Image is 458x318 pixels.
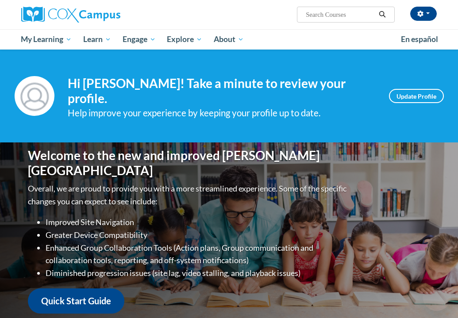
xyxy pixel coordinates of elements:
img: Cox Campus [21,7,120,23]
li: Diminished progression issues (site lag, video stalling, and playback issues) [46,267,349,280]
a: Explore [161,29,208,50]
span: Explore [167,34,202,45]
h4: Hi [PERSON_NAME]! Take a minute to review your profile. [68,76,376,106]
a: Cox Campus [21,7,151,23]
a: Quick Start Guide [28,288,124,314]
li: Greater Device Compatibility [46,229,349,241]
a: Learn [77,29,117,50]
iframe: Button to launch messaging window [423,283,451,311]
a: Update Profile [389,89,444,103]
h1: Welcome to the new and improved [PERSON_NAME][GEOGRAPHIC_DATA] [28,148,349,178]
span: Learn [83,34,111,45]
button: Search [376,9,389,20]
span: My Learning [21,34,72,45]
span: En español [401,34,438,44]
p: Overall, we are proud to provide you with a more streamlined experience. Some of the specific cha... [28,182,349,208]
span: About [214,34,244,45]
button: Account Settings [410,7,437,21]
a: En español [395,30,444,49]
div: Main menu [15,29,444,50]
div: Help improve your experience by keeping your profile up to date. [68,106,376,120]
input: Search Courses [305,9,376,20]
span: Engage [123,34,156,45]
a: Engage [117,29,162,50]
img: Profile Image [15,76,54,116]
a: My Learning [15,29,78,50]
a: About [208,29,250,50]
li: Enhanced Group Collaboration Tools (Action plans, Group communication and collaboration tools, re... [46,241,349,267]
li: Improved Site Navigation [46,216,349,229]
